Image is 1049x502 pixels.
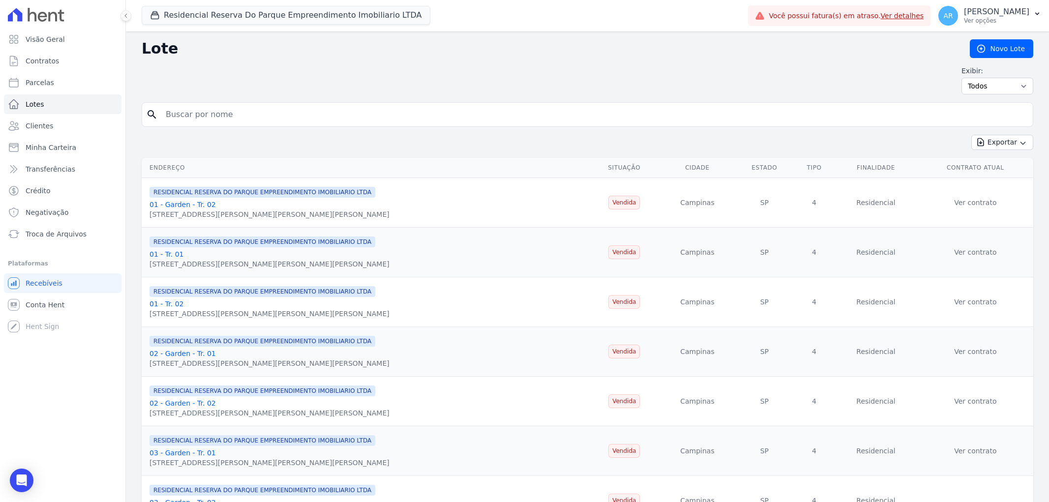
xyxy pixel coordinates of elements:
span: Troca de Arquivos [26,229,87,239]
div: [STREET_ADDRESS][PERSON_NAME][PERSON_NAME][PERSON_NAME] [150,259,390,269]
div: [STREET_ADDRESS][PERSON_NAME][PERSON_NAME][PERSON_NAME] [150,358,390,368]
a: 01 - Garden - Tr. 02 [150,201,216,208]
span: RESIDENCIAL RESERVA DO PARQUE EMPREENDIMENTO IMOBILIARIO LTDA [150,485,375,496]
td: Campinas [660,426,735,476]
td: SP [735,377,794,426]
a: Ver contrato [954,248,996,256]
th: Finalidade [834,158,917,178]
a: 02 - Garden - Tr. 01 [150,350,216,357]
span: Recebíveis [26,278,62,288]
a: Ver contrato [954,397,996,405]
a: Lotes [4,94,121,114]
th: Cidade [660,158,735,178]
span: RESIDENCIAL RESERVA DO PARQUE EMPREENDIMENTO IMOBILIARIO LTDA [150,385,375,396]
td: SP [735,178,794,228]
span: Vendida [608,196,640,209]
a: Parcelas [4,73,121,92]
td: Campinas [660,377,735,426]
span: Visão Geral [26,34,65,44]
td: Residencial [834,178,917,228]
span: RESIDENCIAL RESERVA DO PARQUE EMPREENDIMENTO IMOBILIARIO LTDA [150,336,375,347]
a: Ver detalhes [881,12,924,20]
span: translation missing: pt-BR.activerecord.values.property.property_type.4 [812,199,816,207]
button: Exportar [971,135,1033,150]
span: Transferências [26,164,75,174]
a: Crédito [4,181,121,201]
td: SP [735,327,794,377]
td: Campinas [660,228,735,277]
div: [STREET_ADDRESS][PERSON_NAME][PERSON_NAME][PERSON_NAME] [150,408,390,418]
a: Minha Carteira [4,138,121,157]
input: Buscar por nome [160,105,1029,124]
a: Troca de Arquivos [4,224,121,244]
td: Residencial [834,327,917,377]
span: translation missing: pt-BR.activerecord.values.property.property_type.4 [812,348,816,355]
a: 01 - Tr. 01 [150,250,183,258]
a: 03 - Garden - Tr. 01 [150,449,216,457]
span: Vendida [608,295,640,309]
span: translation missing: pt-BR.activerecord.values.property.property_type.4 [812,298,816,306]
a: Visão Geral [4,30,121,49]
a: 01 - Tr. 02 [150,300,183,308]
td: Residencial [834,377,917,426]
a: Ver contrato [954,298,996,306]
span: Conta Hent [26,300,64,310]
a: Ver contrato [954,447,996,455]
p: Ver opções [964,17,1029,25]
a: Ver contrato [954,348,996,355]
td: Campinas [660,327,735,377]
div: [STREET_ADDRESS][PERSON_NAME][PERSON_NAME][PERSON_NAME] [150,309,390,319]
span: Lotes [26,99,44,109]
div: Plataformas [8,258,118,269]
a: Recebíveis [4,273,121,293]
span: translation missing: pt-BR.activerecord.values.property.property_type.4 [812,447,816,455]
a: Transferências [4,159,121,179]
h2: Lote [142,40,954,58]
th: Endereço [142,158,589,178]
button: AR [PERSON_NAME] Ver opções [930,2,1049,30]
a: Conta Hent [4,295,121,315]
span: Negativação [26,207,69,217]
button: Residencial Reserva Do Parque Empreendimento Imobiliario LTDA [142,6,430,25]
span: AR [943,12,953,19]
span: translation missing: pt-BR.activerecord.values.property.property_type.4 [812,248,816,256]
span: RESIDENCIAL RESERVA DO PARQUE EMPREENDIMENTO IMOBILIARIO LTDA [150,236,375,247]
span: translation missing: pt-BR.activerecord.values.property.property_type.4 [812,397,816,405]
span: RESIDENCIAL RESERVA DO PARQUE EMPREENDIMENTO IMOBILIARIO LTDA [150,187,375,198]
td: SP [735,277,794,327]
td: Residencial [834,277,917,327]
td: SP [735,228,794,277]
th: Contrato Atual [918,158,1033,178]
span: Vendida [608,444,640,458]
span: Crédito [26,186,51,196]
a: Novo Lote [970,39,1033,58]
div: [STREET_ADDRESS][PERSON_NAME][PERSON_NAME][PERSON_NAME] [150,458,390,468]
span: Vendida [608,245,640,259]
a: Negativação [4,203,121,222]
label: Exibir: [961,66,1033,76]
span: RESIDENCIAL RESERVA DO PARQUE EMPREENDIMENTO IMOBILIARIO LTDA [150,286,375,297]
td: Campinas [660,178,735,228]
td: Residencial [834,228,917,277]
a: Clientes [4,116,121,136]
div: [STREET_ADDRESS][PERSON_NAME][PERSON_NAME][PERSON_NAME] [150,209,390,219]
th: Tipo [794,158,835,178]
span: Minha Carteira [26,143,76,152]
span: Parcelas [26,78,54,88]
th: Estado [735,158,794,178]
div: Open Intercom Messenger [10,469,33,492]
a: 02 - Garden - Tr. 02 [150,399,216,407]
p: [PERSON_NAME] [964,7,1029,17]
span: Você possui fatura(s) em atraso. [769,11,924,21]
span: Clientes [26,121,53,131]
a: Contratos [4,51,121,71]
th: Situação [589,158,660,178]
span: Contratos [26,56,59,66]
span: Vendida [608,345,640,358]
span: RESIDENCIAL RESERVA DO PARQUE EMPREENDIMENTO IMOBILIARIO LTDA [150,435,375,446]
td: SP [735,426,794,476]
span: Vendida [608,394,640,408]
i: search [146,109,158,120]
td: Residencial [834,426,917,476]
td: Campinas [660,277,735,327]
